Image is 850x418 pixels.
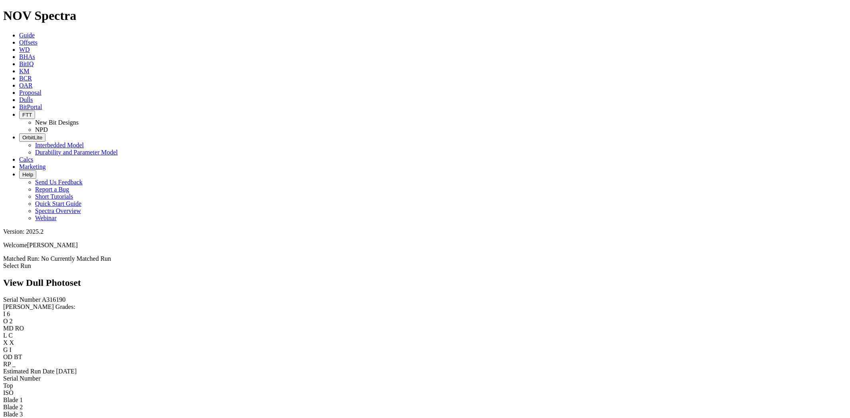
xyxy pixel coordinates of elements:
[19,104,42,110] a: BitPortal
[3,382,13,389] span: Top
[35,186,69,193] a: Report a Bug
[10,318,13,324] span: 2
[19,96,33,103] a: Dulls
[19,39,37,46] a: Offsets
[19,111,35,119] button: FTT
[19,68,29,74] a: KM
[3,368,55,375] label: Estimated Run Date
[3,411,23,418] span: Blade 3
[22,112,32,118] span: FTT
[19,46,30,53] a: WD
[35,200,81,207] a: Quick Start Guide
[19,61,33,67] a: BitIQ
[3,303,847,311] div: [PERSON_NAME] Grades:
[3,346,8,353] label: G
[19,170,36,179] button: Help
[35,207,81,214] a: Spectra Overview
[19,82,33,89] a: OAR
[3,389,14,396] span: ISO
[3,354,12,360] label: OD
[10,339,14,346] span: X
[35,193,73,200] a: Short Tutorials
[27,242,78,248] span: [PERSON_NAME]
[3,228,847,235] div: Version: 2025.2
[3,311,5,317] label: I
[19,53,35,60] a: BHAs
[3,339,8,346] label: X
[3,8,847,23] h1: NOV Spectra
[19,156,33,163] a: Calcs
[3,296,41,303] label: Serial Number
[35,215,57,221] a: Webinar
[22,172,33,178] span: Help
[35,126,48,133] a: NPD
[19,75,32,82] a: BCR
[3,277,847,288] h2: View Dull Photoset
[35,142,84,148] a: Interbedded Model
[19,163,46,170] a: Marketing
[14,354,22,360] span: BT
[22,135,42,141] span: OrbitLite
[42,296,66,303] span: A316190
[3,361,11,367] label: RP
[8,332,13,339] span: C
[7,311,10,317] span: 6
[12,361,16,367] span: _
[35,119,79,126] a: New Bit Designs
[3,242,847,249] p: Welcome
[35,149,118,156] a: Durability and Parameter Model
[3,332,7,339] label: L
[3,325,14,332] label: MD
[41,255,111,262] span: No Currently Matched Run
[3,262,31,269] a: Select Run
[3,404,23,410] span: Blade 2
[19,89,41,96] a: Proposal
[10,346,12,353] span: I
[19,133,45,142] button: OrbitLite
[56,368,77,375] span: [DATE]
[35,179,82,186] a: Send Us Feedback
[15,325,24,332] span: RO
[19,32,35,39] a: Guide
[3,255,39,262] span: Matched Run:
[3,375,41,382] span: Serial Number
[3,397,23,403] span: Blade 1
[3,318,8,324] label: O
